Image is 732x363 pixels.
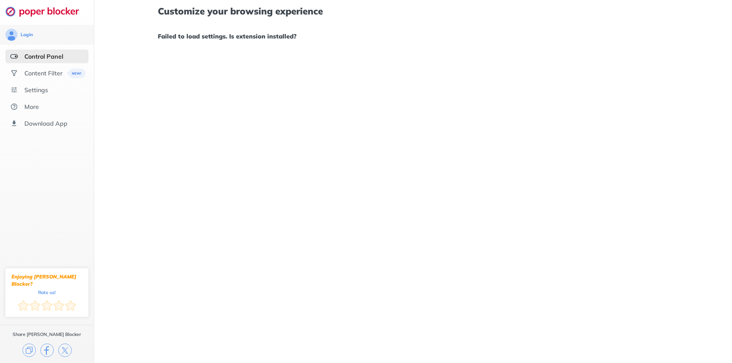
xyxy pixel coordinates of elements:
[13,331,81,337] div: Share [PERSON_NAME] Blocker
[158,6,668,16] h1: Customize your browsing experience
[24,69,63,77] div: Content Filter
[10,53,18,60] img: features-selected.svg
[24,120,67,127] div: Download App
[158,31,668,41] h1: Failed to load settings. Is extension installed?
[24,86,48,94] div: Settings
[10,86,18,94] img: settings.svg
[58,344,72,357] img: x.svg
[24,103,39,110] div: More
[40,344,54,357] img: facebook.svg
[22,344,36,357] img: copy.svg
[67,69,86,78] img: menuBanner.svg
[5,6,87,17] img: logo-webpage.svg
[11,273,82,288] div: Enjoying [PERSON_NAME] Blocker?
[10,120,18,127] img: download-app.svg
[24,53,63,60] div: Control Panel
[10,103,18,110] img: about.svg
[21,32,33,38] div: Login
[38,291,56,294] div: Rate us!
[10,69,18,77] img: social.svg
[5,29,18,41] img: avatar.svg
